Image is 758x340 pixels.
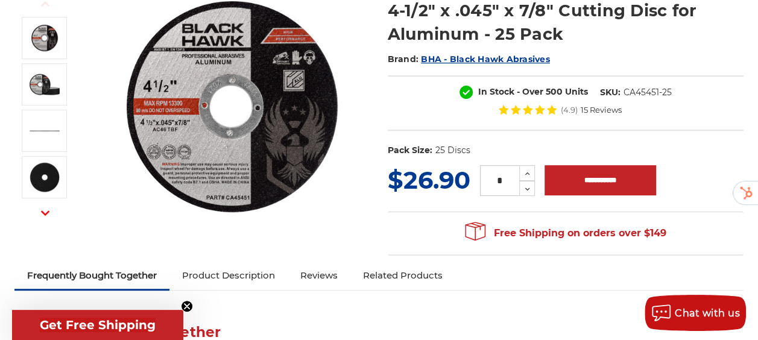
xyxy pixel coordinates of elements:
[421,54,550,65] a: BHA - Black Hawk Abrasives
[169,262,288,289] a: Product Description
[181,300,193,312] button: Close teaser
[350,262,455,289] a: Related Products
[675,307,740,319] span: Chat with us
[30,23,60,53] img: 4.5" cutting disc for aluminum
[40,318,156,332] span: Get Free Shipping
[30,162,60,192] img: back of 4.5 inch cut off disc for aluminum
[388,54,419,65] span: Brand:
[600,86,621,99] dt: SKU:
[288,262,350,289] a: Reviews
[478,86,514,97] span: In Stock
[435,144,470,157] dd: 25 Discs
[561,106,578,114] span: (4.9)
[30,116,60,146] img: ultra thin 4.5 inch cutting wheel for aluminum
[12,310,183,340] div: Get Free ShippingClose teaser
[30,69,60,99] img: 4-1/2 aluminum cut off wheel
[565,86,588,97] span: Units
[645,295,746,331] button: Chat with us
[465,221,666,245] span: Free Shipping on orders over $149
[581,106,622,114] span: 15 Reviews
[624,86,672,99] dd: CA45451-25
[388,165,470,195] span: $26.90
[14,262,169,289] a: Frequently Bought Together
[388,144,432,157] dt: Pack Size:
[31,200,60,226] button: Next
[517,86,543,97] span: - Over
[546,86,563,97] span: 500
